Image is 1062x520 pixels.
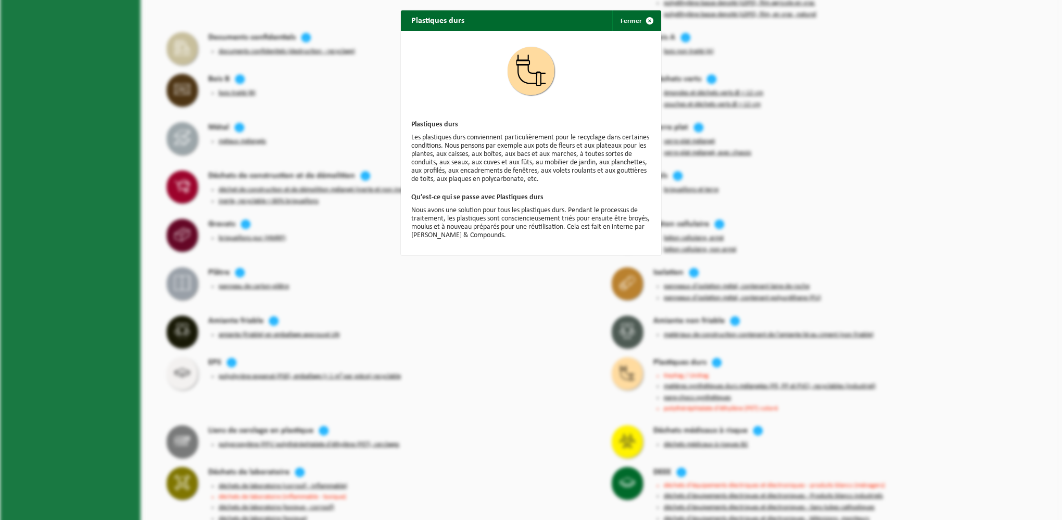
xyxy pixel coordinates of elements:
[401,10,475,30] h2: Plastiques durs
[411,121,651,128] h3: Plastiques durs
[411,194,651,201] h3: Qu’est-ce qui se passe avec Plastiques durs
[411,134,651,184] p: Les plastiques durs conviennent particulièrement pour le recyclage dans certaines conditions. Nou...
[411,206,651,240] p: Nous avons une solution pour tous les plastiques durs. Pendant le processus de traitement, les pl...
[612,10,660,31] button: Fermer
